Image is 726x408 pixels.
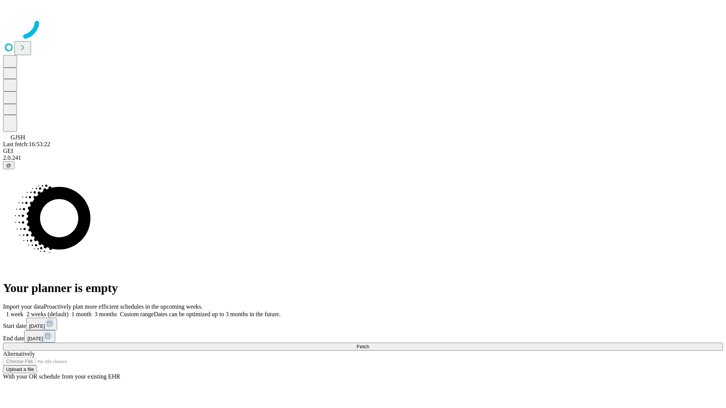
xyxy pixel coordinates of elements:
[95,311,117,317] span: 3 months
[3,365,37,373] button: Upload a file
[6,162,11,168] span: @
[71,311,92,317] span: 1 month
[29,323,45,329] span: [DATE]
[11,134,25,141] span: GJSH
[3,330,723,343] div: End date
[27,336,43,342] span: [DATE]
[24,330,55,343] button: [DATE]
[357,344,369,349] span: Fetch
[44,303,203,310] span: Proactively plan more efficient schedules in the upcoming weeks.
[154,311,281,317] span: Dates can be optimized up to 3 months in the future.
[3,351,35,357] span: Alternatively
[3,148,723,155] div: GEI
[3,303,44,310] span: Import your data
[120,311,154,317] span: Custom range
[6,311,23,317] span: 1 week
[26,318,57,330] button: [DATE]
[3,318,723,330] div: Start date
[3,141,50,147] span: Last fetch: 16:53:22
[3,161,14,169] button: @
[3,373,120,380] span: With your OR schedule from your existing EHR
[3,343,723,351] button: Fetch
[3,155,723,161] div: 2.0.241
[26,311,68,317] span: 2 weeks (default)
[3,281,723,295] h1: Your planner is empty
